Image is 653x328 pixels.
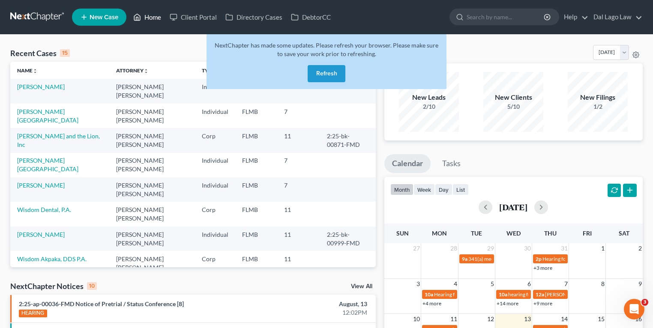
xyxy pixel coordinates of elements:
[351,283,372,289] a: View All
[277,104,320,128] td: 7
[277,153,320,177] td: 7
[116,67,149,74] a: Attorneyunfold_more
[435,184,452,195] button: day
[277,128,320,152] td: 11
[235,227,277,251] td: FLMB
[412,314,421,324] span: 10
[583,230,592,237] span: Fri
[449,314,458,324] span: 11
[508,291,533,298] span: hearing for
[257,300,367,308] div: August, 13
[17,67,38,74] a: Nameunfold_more
[390,184,413,195] button: month
[308,65,345,82] button: Refresh
[235,202,277,226] td: FLMB
[568,92,628,102] div: New Filings
[638,279,643,289] span: 9
[399,92,459,102] div: New Leads
[523,314,532,324] span: 13
[527,279,532,289] span: 6
[320,128,375,152] td: 2:25-bk-00871-FMD
[432,230,447,237] span: Mon
[129,9,165,25] a: Home
[17,157,78,173] a: [PERSON_NAME][GEOGRAPHIC_DATA]
[483,92,543,102] div: New Clients
[434,291,460,298] span: Hearing for
[560,243,569,253] span: 31
[499,291,507,298] span: 10a
[422,300,441,307] a: +4 more
[434,154,468,173] a: Tasks
[109,79,195,103] td: [PERSON_NAME] [PERSON_NAME]
[257,308,367,317] div: 12:02PM
[412,243,421,253] span: 27
[589,9,642,25] a: Dal Lago Law
[60,49,70,57] div: 15
[202,67,220,74] a: Typeunfold_more
[215,42,438,57] span: NextChapter has made some updates. Please refresh your browser. Please make sure to save your wor...
[533,300,552,307] a: +9 more
[600,243,605,253] span: 1
[287,9,335,25] a: DebtorCC
[619,230,629,237] span: Sat
[277,202,320,226] td: 11
[109,104,195,128] td: [PERSON_NAME] [PERSON_NAME]
[235,128,277,152] td: FLMB
[536,256,542,262] span: 2p
[17,231,65,238] a: [PERSON_NAME]
[277,227,320,251] td: 11
[544,230,557,237] span: Thu
[195,128,235,152] td: Corp
[396,230,409,237] span: Sun
[90,14,118,21] span: New Case
[235,153,277,177] td: FLMB
[320,227,375,251] td: 2:25-bk-00999-FMD
[560,314,569,324] span: 14
[468,256,510,262] span: 341(a) meeting for
[165,9,221,25] a: Client Portal
[499,203,527,212] h2: [DATE]
[17,83,65,90] a: [PERSON_NAME]
[490,279,495,289] span: 5
[195,104,235,128] td: Individual
[399,102,459,111] div: 2/10
[542,256,568,262] span: Hearing for
[486,243,495,253] span: 29
[17,255,87,262] a: Wisdom Akpaka, DDS P.A.
[17,132,100,148] a: [PERSON_NAME] and the Lion, Inc
[533,265,552,271] a: +3 more
[486,314,495,324] span: 12
[453,279,458,289] span: 4
[467,9,545,25] input: Search by name...
[109,227,195,251] td: [PERSON_NAME] [PERSON_NAME]
[10,48,70,58] div: Recent Cases
[568,102,628,111] div: 1/2
[19,310,47,317] div: HEARING
[195,227,235,251] td: Individual
[600,279,605,289] span: 8
[523,243,532,253] span: 30
[235,104,277,128] td: FLMB
[483,102,543,111] div: 5/10
[195,177,235,202] td: Individual
[452,184,469,195] button: list
[235,177,277,202] td: FLMB
[506,230,521,237] span: Wed
[235,251,277,275] td: FLMB
[413,184,435,195] button: week
[195,79,235,103] td: Individual
[641,299,648,306] span: 3
[109,251,195,275] td: [PERSON_NAME] [PERSON_NAME]
[471,230,482,237] span: Tue
[33,69,38,74] i: unfold_more
[624,299,644,319] iframe: Intercom live chat
[195,251,235,275] td: Corp
[109,177,195,202] td: [PERSON_NAME] [PERSON_NAME]
[563,279,569,289] span: 7
[277,251,320,275] td: 11
[449,243,458,253] span: 28
[497,300,518,307] a: +14 more
[17,108,78,124] a: [PERSON_NAME][GEOGRAPHIC_DATA]
[17,182,65,189] a: [PERSON_NAME]
[195,153,235,177] td: Individual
